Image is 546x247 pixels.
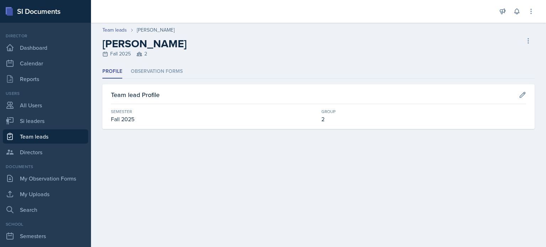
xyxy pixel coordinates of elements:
[131,65,183,79] li: Observation Forms
[3,221,88,227] div: School
[3,114,88,128] a: Si leaders
[3,145,88,159] a: Directors
[102,26,127,34] a: Team leads
[111,108,316,115] div: Semester
[102,65,122,79] li: Profile
[137,26,175,34] div: [PERSON_NAME]
[3,171,88,186] a: My Observation Forms
[136,50,147,58] span: 2
[3,56,88,70] a: Calendar
[111,115,316,123] div: Fall 2025
[321,108,526,115] div: Group
[102,50,187,58] div: Fall 2025
[3,98,88,112] a: All Users
[3,33,88,39] div: Director
[3,72,88,86] a: Reports
[3,90,88,97] div: Users
[3,129,88,144] a: Team leads
[102,37,187,50] h2: [PERSON_NAME]
[3,187,88,201] a: My Uploads
[3,163,88,170] div: Documents
[321,115,526,123] div: 2
[3,229,88,243] a: Semesters
[3,203,88,217] a: Search
[3,41,88,55] a: Dashboard
[111,90,160,100] h3: Team lead Profile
